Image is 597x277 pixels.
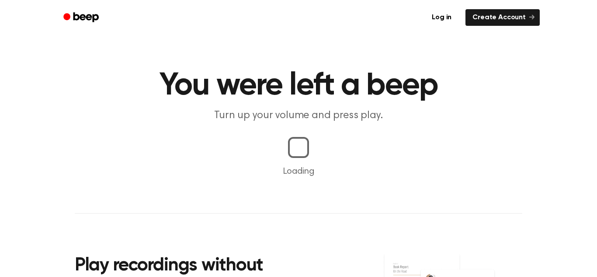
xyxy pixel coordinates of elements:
h1: You were left a beep [75,70,522,102]
a: Beep [57,9,107,26]
a: Create Account [465,9,540,26]
p: Loading [10,165,587,178]
a: Log in [423,7,460,28]
p: Turn up your volume and press play. [131,109,466,123]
